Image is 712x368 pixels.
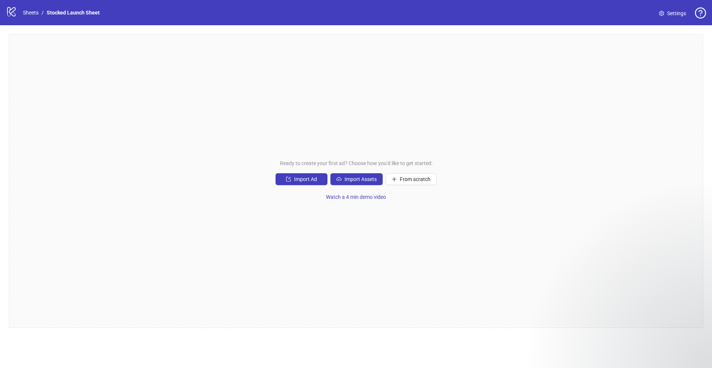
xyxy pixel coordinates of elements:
[276,173,327,185] button: Import Ad
[653,7,692,19] a: Settings
[320,191,392,203] button: Watch a 4 min demo video
[45,9,101,17] a: Stocked Launch Sheet
[294,176,317,182] span: Import Ad
[667,9,686,17] span: Settings
[336,177,342,182] span: cloud-upload
[280,159,432,167] span: Ready to create your first ad? Choose how you'd like to get started:
[345,176,377,182] span: Import Assets
[695,7,706,19] span: question-circle
[286,177,291,182] span: import
[386,173,436,185] button: From scratch
[326,194,386,200] span: Watch a 4 min demo video
[392,177,397,182] span: plus
[330,173,383,185] button: Import Assets
[42,9,44,17] li: /
[400,176,431,182] span: From scratch
[659,11,664,16] span: setting
[22,9,40,17] a: Sheets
